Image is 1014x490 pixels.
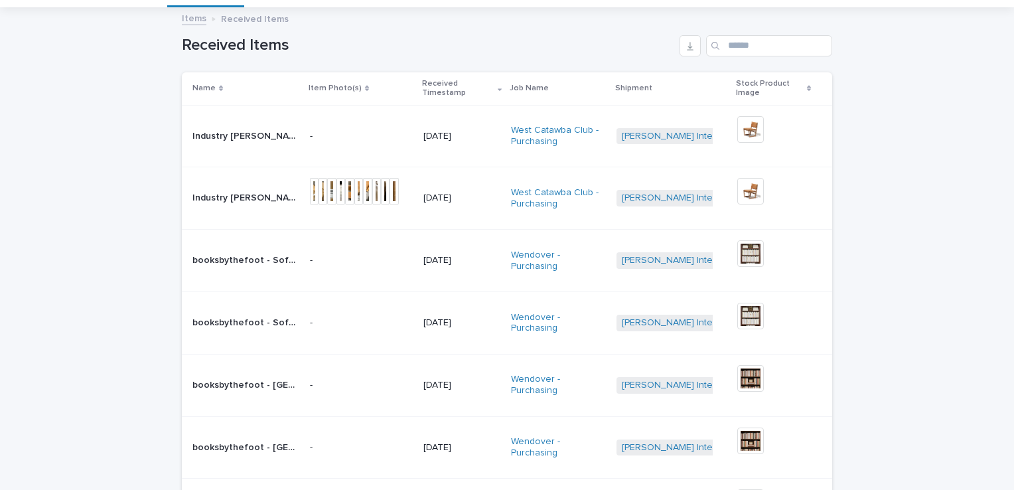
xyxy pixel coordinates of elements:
[310,442,413,453] p: -
[182,167,832,230] tr: Industry [PERSON_NAME] Leather Lounge Chair | 76701Industry [PERSON_NAME] Leather Lounge Chair | ...
[423,380,500,391] p: [DATE]
[192,252,302,266] p: booksbythefoot - Soft Neutrals | 77131
[192,377,302,391] p: booksbythefoot - Bohemian Desert | 77109
[182,291,832,354] tr: booksbythefoot - Soft Neutrals | 77118booksbythefoot - Soft Neutrals | 77118 -[DATE]Wendover - Pu...
[622,380,847,391] a: [PERSON_NAME] Interiors | Inbound Shipment | 25116
[615,81,652,96] p: Shipment
[423,193,500,204] p: [DATE]
[622,317,847,329] a: [PERSON_NAME] Interiors | Inbound Shipment | 25116
[622,255,847,266] a: [PERSON_NAME] Interiors | Inbound Shipment | 25116
[192,440,302,453] p: booksbythefoot - Bohemian Desert | 77106
[511,187,606,210] a: West Catawba Club - Purchasing
[706,35,832,56] input: Search
[422,76,494,101] p: Received Timestamp
[192,190,302,204] p: Industry West - Baxter Leather Lounge Chair | 76701
[511,436,606,459] a: Wendover - Purchasing
[310,380,413,391] p: -
[182,10,206,25] a: Items
[192,315,302,329] p: booksbythefoot - Soft Neutrals | 77118
[423,442,500,453] p: [DATE]
[510,81,549,96] p: Job Name
[310,131,413,142] p: -
[182,230,832,292] tr: booksbythefoot - Soft Neutrals | 77131booksbythefoot - Soft Neutrals | 77131 -[DATE]Wendover - Pu...
[309,81,362,96] p: Item Photo(s)
[511,312,606,335] a: Wendover - Purchasing
[423,255,500,266] p: [DATE]
[511,250,606,272] a: Wendover - Purchasing
[622,131,849,142] a: [PERSON_NAME] Interiors | Inbound Shipment | 25017
[192,81,216,96] p: Name
[423,317,500,329] p: [DATE]
[310,255,413,266] p: -
[511,125,606,147] a: West Catawba Club - Purchasing
[192,128,302,142] p: Industry West - Baxter Leather Lounge Chair | 76700
[182,36,674,55] h1: Received Items
[182,105,832,167] tr: Industry [PERSON_NAME] Leather Lounge Chair | 76700Industry [PERSON_NAME] Leather Lounge Chair | ...
[310,317,413,329] p: -
[221,11,289,25] p: Received Items
[622,193,849,204] a: [PERSON_NAME] Interiors | Inbound Shipment | 25017
[182,416,832,479] tr: booksbythefoot - [GEOGRAPHIC_DATA] | 77106booksbythefoot - [GEOGRAPHIC_DATA] | 77106 -[DATE]Wendo...
[511,374,606,396] a: Wendover - Purchasing
[622,442,847,453] a: [PERSON_NAME] Interiors | Inbound Shipment | 25116
[182,354,832,416] tr: booksbythefoot - [GEOGRAPHIC_DATA] | 77109booksbythefoot - [GEOGRAPHIC_DATA] | 77109 -[DATE]Wendo...
[423,131,500,142] p: [DATE]
[736,76,803,101] p: Stock Product Image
